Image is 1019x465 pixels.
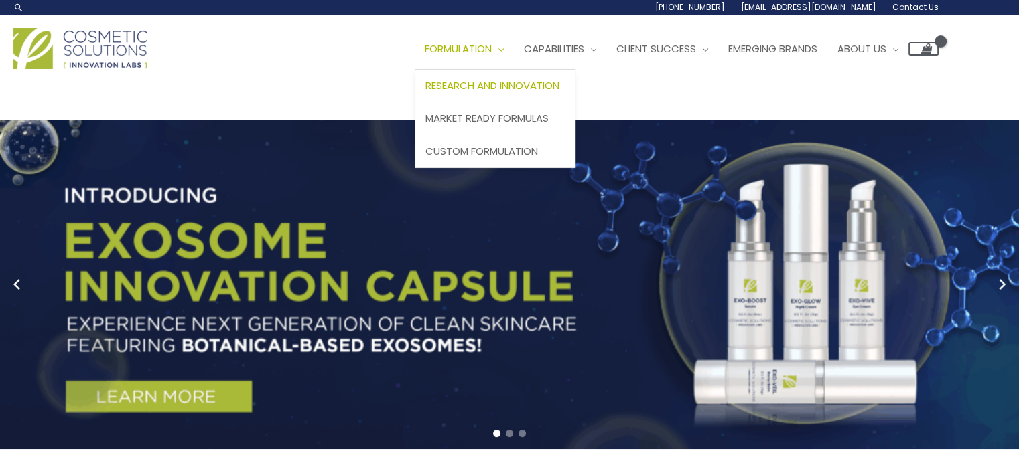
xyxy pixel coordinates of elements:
[519,430,526,437] span: Go to slide 3
[718,29,827,69] a: Emerging Brands
[415,70,575,102] a: Research and Innovation
[524,41,584,56] span: Capabilities
[827,29,908,69] a: About Us
[506,430,513,437] span: Go to slide 2
[606,29,718,69] a: Client Success
[616,41,696,56] span: Client Success
[7,274,27,294] button: Previous slide
[415,29,514,69] a: Formulation
[425,144,538,158] span: Custom Formulation
[425,111,549,125] span: Market Ready Formulas
[892,1,939,13] span: Contact Us
[415,102,575,135] a: Market Ready Formulas
[493,430,500,437] span: Go to slide 1
[992,274,1012,294] button: Next slide
[837,41,886,56] span: About Us
[728,41,817,56] span: Emerging Brands
[13,2,24,13] a: Search icon link
[425,78,559,92] span: Research and Innovation
[425,41,492,56] span: Formulation
[415,134,575,167] a: Custom Formulation
[655,1,725,13] span: [PHONE_NUMBER]
[741,1,876,13] span: [EMAIL_ADDRESS][DOMAIN_NAME]
[13,28,147,69] img: Cosmetic Solutions Logo
[514,29,606,69] a: Capabilities
[908,42,939,56] a: View Shopping Cart, empty
[405,29,939,69] nav: Site Navigation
